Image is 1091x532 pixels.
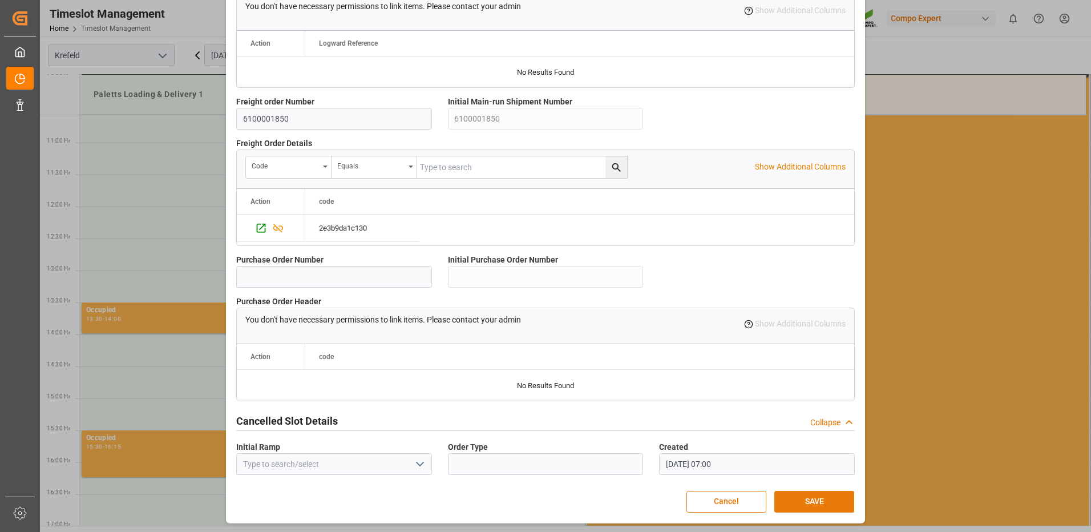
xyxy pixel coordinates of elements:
button: open menu [332,156,417,178]
div: Action [250,198,270,205]
span: Purchase Order Header [236,296,321,308]
span: Order Type [448,441,488,453]
p: You don't have necessary permissions to link items. Please contact your admin [245,1,521,13]
button: open menu [246,156,332,178]
span: Freight Order Details [236,138,312,150]
div: Equals [337,158,405,171]
div: Collapse [810,417,841,429]
div: 2e3b9da1c130 [305,215,419,241]
button: SAVE [774,491,854,513]
button: search button [605,156,627,178]
button: Cancel [686,491,766,513]
span: Freight order Number [236,96,314,108]
div: Press SPACE to select this row. [237,215,305,242]
div: Action [250,39,270,47]
span: Initial Purchase Order Number [448,254,558,266]
span: Purchase Order Number [236,254,324,266]
h2: Cancelled Slot Details [236,413,338,429]
span: Logward Reference [319,39,378,47]
input: DD.MM.YYYY HH:MM [659,453,855,475]
span: code [319,198,334,205]
span: code [319,353,334,361]
button: open menu [410,456,427,473]
div: Press SPACE to select this row. [305,215,419,242]
span: Created [659,441,688,453]
p: You don't have necessary permissions to link items. Please contact your admin [245,314,521,326]
p: Show Additional Columns [755,161,846,173]
input: Type to search [417,156,627,178]
input: Type to search/select [236,453,432,475]
div: code [252,158,319,171]
div: Action [250,353,270,361]
span: Initial Main-run Shipment Number [448,96,572,108]
span: Initial Ramp [236,441,280,453]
